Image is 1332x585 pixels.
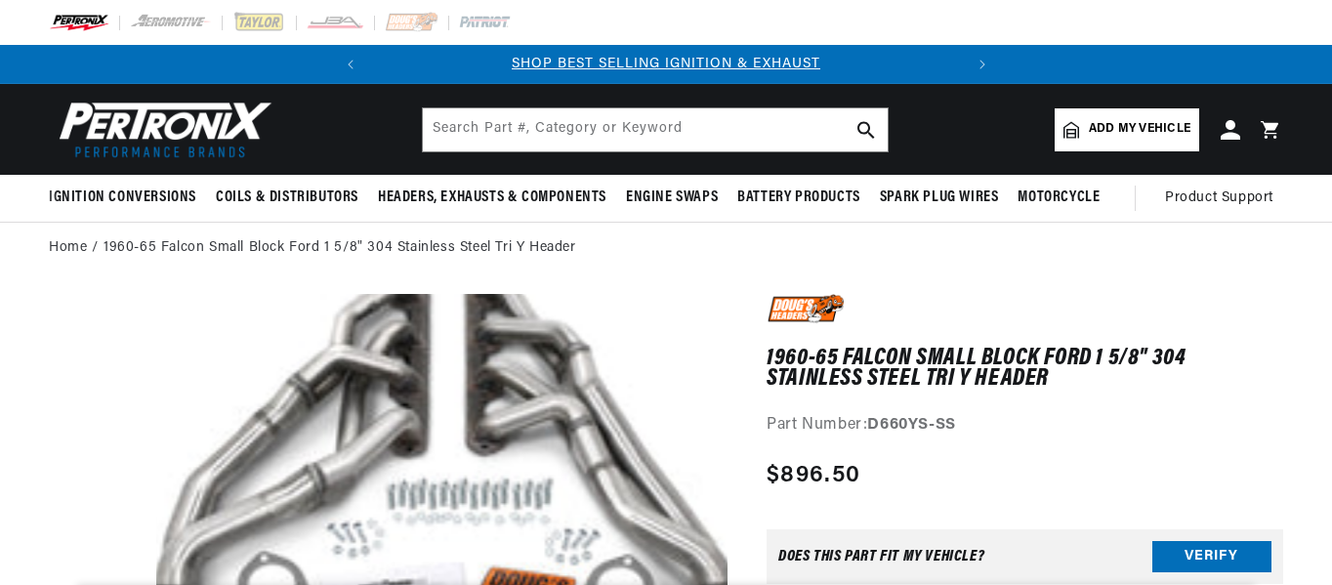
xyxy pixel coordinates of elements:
span: Battery Products [737,188,860,208]
span: $896.50 [767,458,860,493]
span: Engine Swaps [626,188,718,208]
a: Home [49,237,87,259]
a: SHOP BEST SELLING IGNITION & EXHAUST [512,57,820,71]
summary: Coils & Distributors [206,175,368,221]
button: Verify [1152,541,1271,572]
a: 1960-65 Falcon Small Block Ford 1 5/8" 304 Stainless Steel Tri Y Header [104,237,576,259]
span: Coils & Distributors [216,188,358,208]
span: Headers, Exhausts & Components [378,188,606,208]
button: Translation missing: en.sections.announcements.previous_announcement [331,45,370,84]
button: search button [845,108,888,151]
summary: Product Support [1165,175,1283,222]
button: Translation missing: en.sections.announcements.next_announcement [963,45,1002,84]
nav: breadcrumbs [49,237,1283,259]
summary: Spark Plug Wires [870,175,1009,221]
span: Motorcycle [1018,188,1100,208]
input: Search Part #, Category or Keyword [423,108,888,151]
span: Add my vehicle [1089,120,1190,139]
div: Does This part fit My vehicle? [778,549,984,564]
summary: Engine Swaps [616,175,728,221]
summary: Battery Products [728,175,870,221]
div: Part Number: [767,413,1283,439]
span: Ignition Conversions [49,188,196,208]
img: Pertronix [49,96,273,163]
summary: Headers, Exhausts & Components [368,175,616,221]
strong: D660YS-SS [867,417,955,433]
h1: 1960-65 Falcon Small Block Ford 1 5/8" 304 Stainless Steel Tri Y Header [767,349,1283,389]
summary: Motorcycle [1008,175,1109,221]
div: Announcement [370,54,963,75]
span: Spark Plug Wires [880,188,999,208]
a: Add my vehicle [1055,108,1199,151]
summary: Ignition Conversions [49,175,206,221]
span: Product Support [1165,188,1273,209]
div: 1 of 2 [370,54,963,75]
